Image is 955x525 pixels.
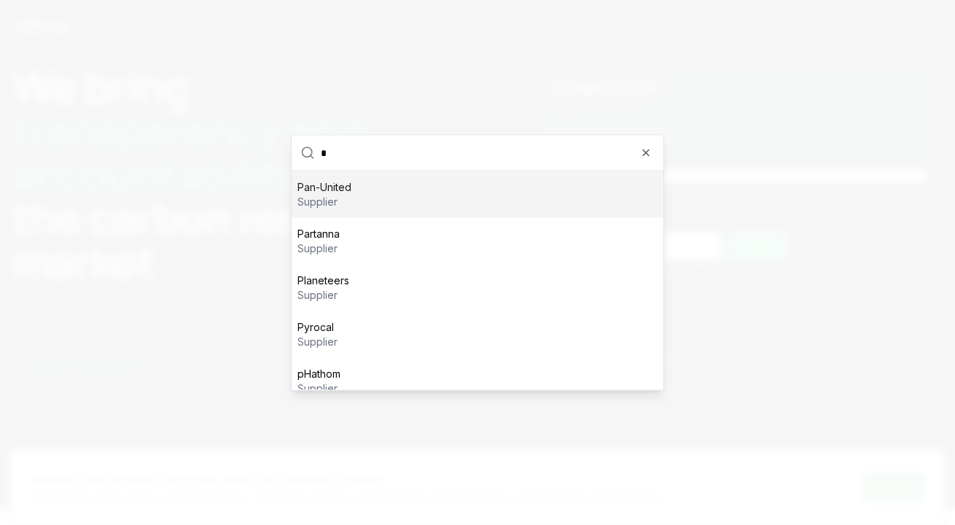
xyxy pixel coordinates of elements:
p: supplier [297,195,351,209]
p: supplier [297,335,338,349]
p: supplier [297,241,340,256]
p: Partanna [297,227,340,241]
p: Pyrocal [297,320,338,335]
p: Pan-United [297,180,351,195]
p: pHathom [297,367,340,381]
p: supplier [297,381,340,396]
p: supplier [297,288,349,303]
p: Planeteers [297,273,349,288]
